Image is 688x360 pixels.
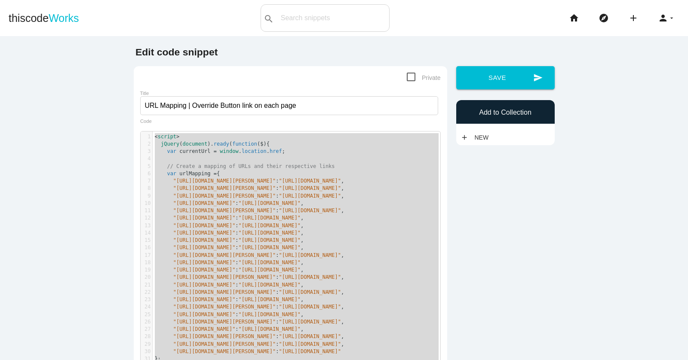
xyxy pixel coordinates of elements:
span: "[URL][DOMAIN_NAME][PERSON_NAME]" [173,193,276,199]
span: "[URL][DOMAIN_NAME]" [239,223,301,229]
i: person [658,4,668,32]
span: var [167,148,176,154]
span: "[URL][DOMAIN_NAME]" [279,304,341,310]
span: function [232,141,257,147]
span: : , [155,252,344,258]
span: document [183,141,208,147]
span: "[URL][DOMAIN_NAME][PERSON_NAME]" [173,341,276,347]
div: 10 [141,200,152,207]
span: : , [155,237,304,243]
span: "[URL][DOMAIN_NAME]" [279,333,341,339]
span: script [158,134,176,140]
label: Title [140,91,149,96]
span: : , [155,296,304,302]
i: explore [599,4,609,32]
div: 8 [141,185,152,192]
span: "[URL][DOMAIN_NAME]" [239,237,301,243]
span: "[URL][DOMAIN_NAME]" [279,274,341,280]
span: : , [155,333,344,339]
i: arrow_drop_down [668,4,675,32]
span: "[URL][DOMAIN_NAME][PERSON_NAME]" [173,289,276,295]
span: { [155,171,220,177]
div: 24 [141,303,152,311]
span: "[URL][DOMAIN_NAME]" [279,319,341,325]
span: : , [155,178,344,184]
span: currentUrl [179,148,210,154]
span: var [167,171,176,177]
span: : , [155,200,304,206]
label: Code [140,119,152,124]
span: "[URL][DOMAIN_NAME]" [279,252,341,258]
span: "[URL][DOMAIN_NAME]" [279,289,341,295]
span: : , [155,259,304,265]
div: 16 [141,244,152,251]
span: "[URL][DOMAIN_NAME]" [279,207,341,214]
div: 15 [141,237,152,244]
div: 22 [141,289,152,296]
span: "[URL][DOMAIN_NAME]" [173,326,236,332]
span: : , [155,193,344,199]
div: 23 [141,296,152,303]
i: add [628,4,639,32]
div: 11 [141,207,152,214]
span: "[URL][DOMAIN_NAME][PERSON_NAME]" [173,252,276,258]
div: 9 [141,192,152,200]
div: 6 [141,170,152,177]
span: "[URL][DOMAIN_NAME]" [239,259,301,265]
div: 21 [141,281,152,289]
span: "[URL][DOMAIN_NAME]" [173,267,236,273]
span: window [220,148,238,154]
span: "[URL][DOMAIN_NAME]" [239,230,301,236]
div: 4 [141,155,152,162]
span: // Create a mapping of URLs and their respective links [167,163,335,169]
span: "[URL][DOMAIN_NAME]" [173,296,236,302]
a: addNew [461,130,493,145]
span: : , [155,319,344,325]
span: < [155,134,158,140]
span: : [155,348,341,354]
span: : , [155,289,344,295]
div: 28 [141,333,152,340]
span: = [214,148,217,154]
span: "[URL][DOMAIN_NAME]" [173,200,236,206]
span: "[URL][DOMAIN_NAME]" [173,311,236,317]
span: "[URL][DOMAIN_NAME][PERSON_NAME]" [173,333,276,339]
div: 2 [141,140,152,148]
span: "[URL][DOMAIN_NAME]" [173,230,236,236]
input: Search snippets [276,9,389,27]
div: 25 [141,311,152,318]
span: "[URL][DOMAIN_NAME]" [173,223,236,229]
span: "[URL][DOMAIN_NAME]" [173,244,236,250]
div: 12 [141,214,152,222]
span: > [176,134,179,140]
span: "[URL][DOMAIN_NAME]" [279,348,341,354]
span: ( ). ( ( ){ [155,141,270,147]
span: "[URL][DOMAIN_NAME]" [239,200,301,206]
span: : , [155,341,344,347]
button: search [261,5,276,31]
div: 1 [141,133,152,140]
div: 20 [141,274,152,281]
span: "[URL][DOMAIN_NAME]" [173,215,236,221]
div: 17 [141,252,152,259]
span: "[URL][DOMAIN_NAME]" [279,193,341,199]
i: home [569,4,579,32]
span: "[URL][DOMAIN_NAME]" [173,259,236,265]
span: href [270,148,282,154]
span: "[URL][DOMAIN_NAME][PERSON_NAME]" [173,319,276,325]
button: sendSave [456,66,555,89]
div: 5 [141,163,152,170]
div: 13 [141,222,152,229]
span: "[URL][DOMAIN_NAME][PERSON_NAME]" [173,178,276,184]
span: "[URL][DOMAIN_NAME]" [279,178,341,184]
span: "[URL][DOMAIN_NAME]" [239,296,301,302]
span: : , [155,244,304,250]
div: 7 [141,177,152,185]
div: 19 [141,266,152,274]
span: jQuery [161,141,179,147]
span: : , [155,230,304,236]
span: "[URL][DOMAIN_NAME]" [239,326,301,332]
h6: Add to Collection [461,109,550,116]
div: 3 [141,148,152,155]
span: "[URL][DOMAIN_NAME]" [173,282,236,288]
